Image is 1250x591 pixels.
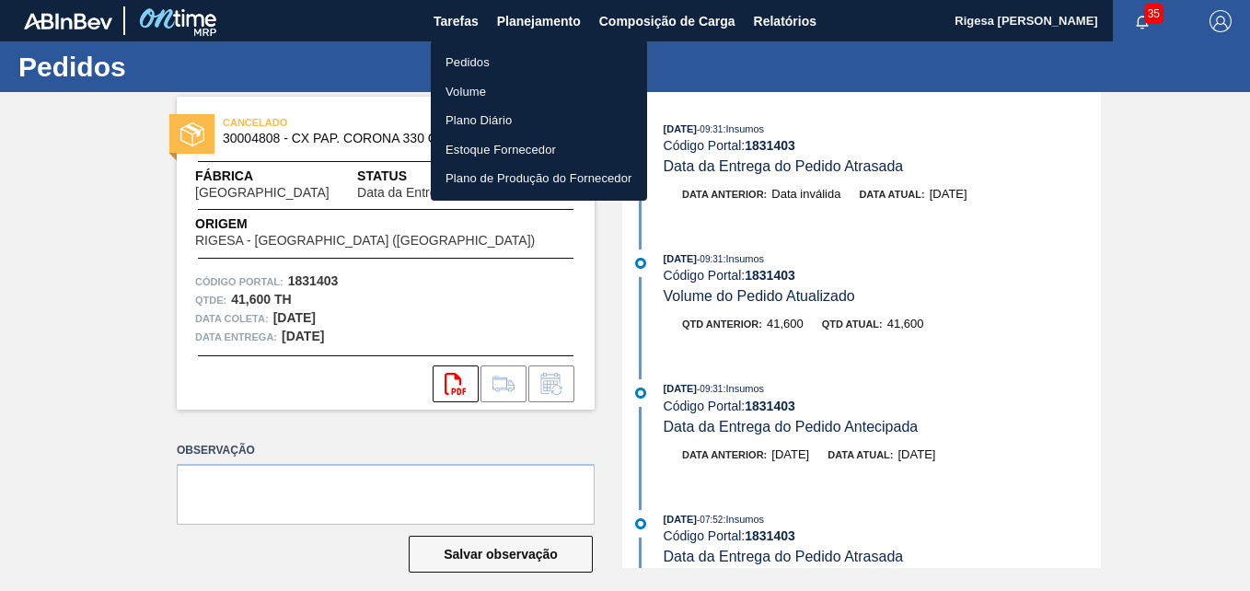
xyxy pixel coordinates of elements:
[431,106,647,135] a: Plano Diário
[431,48,647,77] a: Pedidos
[431,77,647,107] a: Volume
[431,135,647,165] a: Estoque Fornecedor
[431,164,647,193] a: Plano de Produção do Fornecedor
